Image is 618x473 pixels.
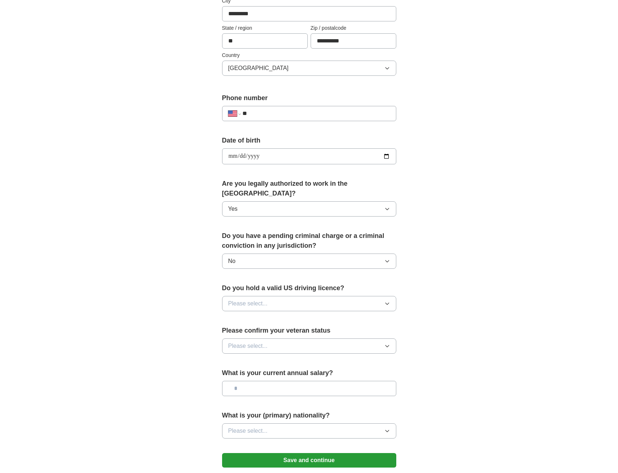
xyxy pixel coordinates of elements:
span: Please select... [228,299,268,308]
span: Yes [228,205,238,213]
label: Are you legally authorized to work in the [GEOGRAPHIC_DATA]? [222,179,396,198]
label: Please confirm your veteran status [222,326,396,336]
label: Do you have a pending criminal charge or a criminal conviction in any jurisdiction? [222,231,396,251]
label: State / region [222,24,308,32]
label: Do you hold a valid US driving licence? [222,283,396,293]
span: Please select... [228,342,268,350]
label: What is your (primary) nationality? [222,411,396,420]
button: Please select... [222,338,396,354]
button: [GEOGRAPHIC_DATA] [222,61,396,76]
button: Please select... [222,423,396,439]
button: Yes [222,201,396,217]
button: No [222,254,396,269]
label: Date of birth [222,136,396,145]
span: [GEOGRAPHIC_DATA] [228,64,289,73]
label: What is your current annual salary? [222,368,396,378]
label: Phone number [222,93,396,103]
label: Zip / postalcode [311,24,396,32]
span: Please select... [228,427,268,435]
button: Save and continue [222,453,396,468]
label: Country [222,52,396,59]
span: No [228,257,236,266]
button: Please select... [222,296,396,311]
